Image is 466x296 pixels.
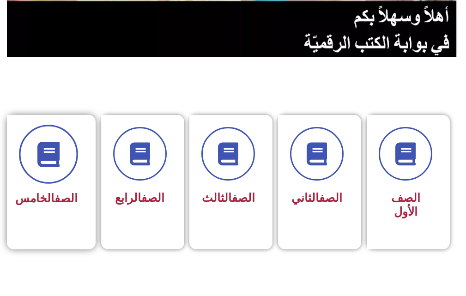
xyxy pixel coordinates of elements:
span: الخامس [15,192,78,205]
a: الصف [319,191,342,205]
span: الثالث [202,191,255,205]
a: الصف [141,191,164,205]
a: الصف [54,192,78,205]
span: الثاني [291,191,342,205]
a: الصف [232,191,255,205]
span: الصف الأول [391,191,420,218]
span: الرابع [115,191,164,205]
